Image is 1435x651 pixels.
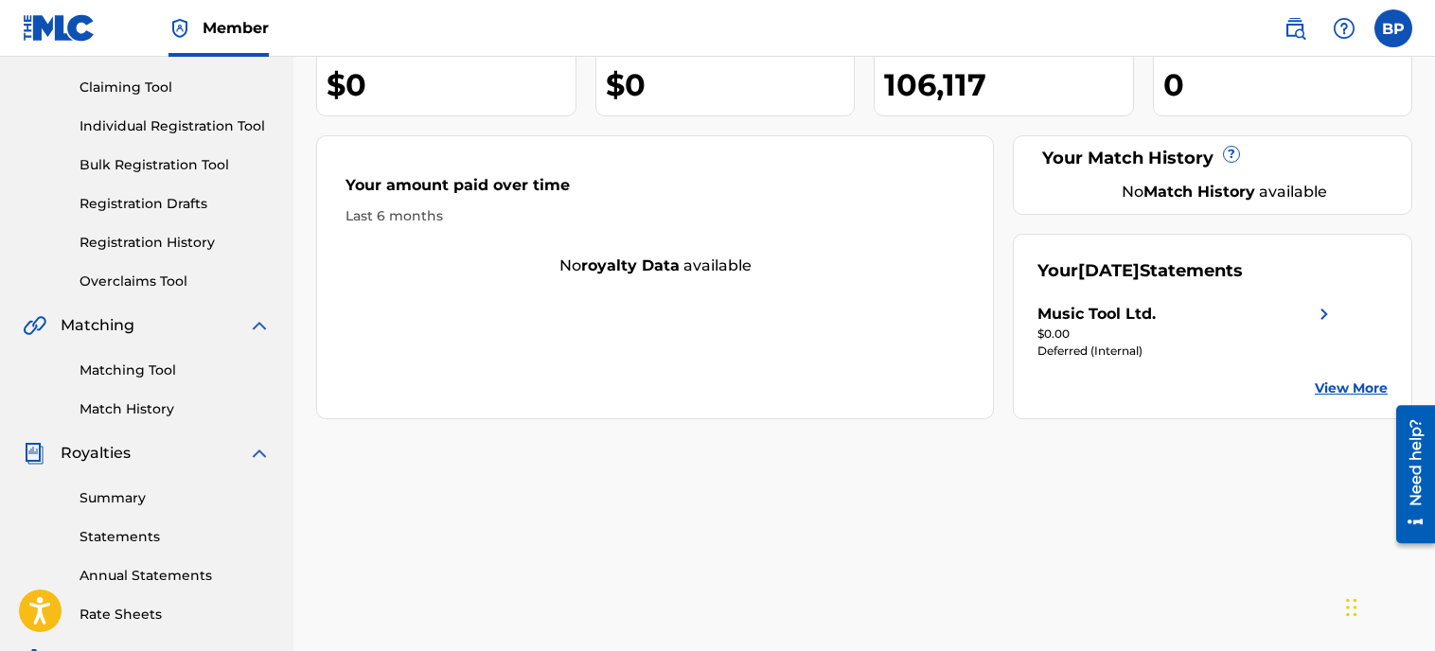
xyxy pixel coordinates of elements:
[23,314,46,337] img: Matching
[1374,9,1412,47] div: User Menu
[1078,260,1140,281] span: [DATE]
[317,255,993,277] div: No available
[61,314,134,337] span: Matching
[1037,258,1243,284] div: Your Statements
[203,17,269,39] span: Member
[1333,17,1355,40] img: help
[23,14,96,42] img: MLC Logo
[345,206,965,226] div: Last 6 months
[1340,560,1435,651] div: Widżet czatu
[1037,325,1335,343] div: $0.00
[80,272,271,291] a: Overclaims Tool
[581,256,680,274] strong: royalty data
[80,488,271,508] a: Summary
[1276,9,1314,47] a: Public Search
[80,527,271,547] a: Statements
[1037,146,1388,171] div: Your Match History
[884,63,1133,106] div: 106,117
[1382,398,1435,551] iframe: Resource Center
[1284,17,1306,40] img: search
[1224,147,1239,162] span: ?
[1313,303,1336,325] img: right chevron icon
[168,17,191,40] img: Top Rightsholder
[345,174,965,206] div: Your amount paid over time
[1325,9,1363,47] div: Help
[606,63,855,106] div: $0
[1061,181,1388,203] div: No available
[1315,378,1388,398] a: View More
[80,566,271,586] a: Annual Statements
[80,155,271,175] a: Bulk Registration Tool
[1143,183,1255,201] strong: Match History
[1163,63,1412,106] div: 0
[248,314,271,337] img: expand
[80,233,271,253] a: Registration History
[1037,303,1335,360] a: Music Tool Ltd.right chevron icon$0.00Deferred (Internal)
[80,605,271,625] a: Rate Sheets
[1340,560,1435,651] iframe: Chat Widget
[1346,579,1357,636] div: Przeciągnij
[61,442,131,465] span: Royalties
[248,442,271,465] img: expand
[80,194,271,214] a: Registration Drafts
[327,63,576,106] div: $0
[1037,343,1335,360] div: Deferred (Internal)
[80,361,271,380] a: Matching Tool
[80,399,271,419] a: Match History
[80,78,271,97] a: Claiming Tool
[80,116,271,136] a: Individual Registration Tool
[1037,303,1156,325] div: Music Tool Ltd.
[23,442,45,465] img: Royalties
